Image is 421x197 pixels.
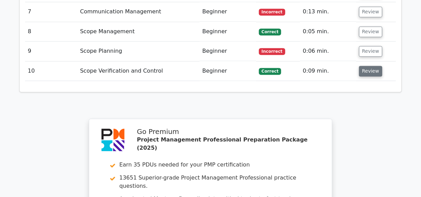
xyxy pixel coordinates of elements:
td: 10 [25,62,77,81]
button: Review [359,7,382,17]
span: Correct [259,29,281,36]
td: Scope Management [77,22,200,42]
td: 8 [25,22,77,42]
td: 0:05 min. [300,22,356,42]
td: Scope Verification and Control [77,62,200,81]
span: Incorrect [259,48,285,55]
button: Review [359,27,382,37]
td: Scope Planning [77,42,200,61]
td: Beginner [200,62,256,81]
td: 9 [25,42,77,61]
td: Communication Management [77,2,200,22]
button: Review [359,46,382,57]
td: Beginner [200,42,256,61]
td: Beginner [200,2,256,22]
td: Beginner [200,22,256,42]
button: Review [359,66,382,77]
td: 0:09 min. [300,62,356,81]
span: Correct [259,68,281,75]
td: 0:13 min. [300,2,356,22]
td: 0:06 min. [300,42,356,61]
span: Incorrect [259,9,285,16]
td: 7 [25,2,77,22]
